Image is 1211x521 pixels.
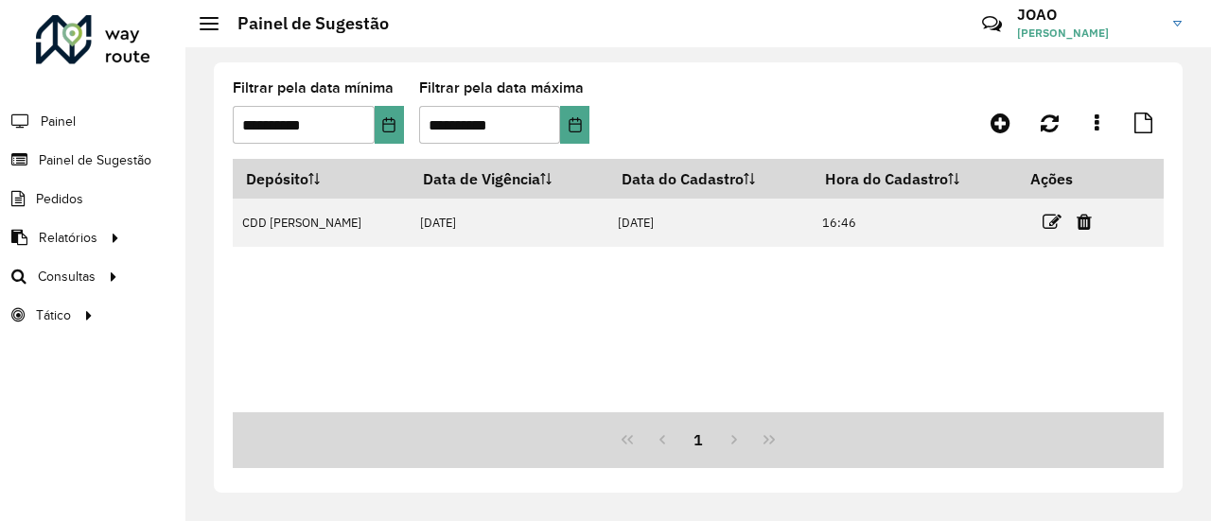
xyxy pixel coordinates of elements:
td: 16:46 [813,199,1018,247]
a: Contato Rápido [972,4,1012,44]
th: Ações [1018,159,1132,199]
td: CDD [PERSON_NAME] [233,199,411,247]
button: 1 [680,422,716,458]
span: Painel [41,112,76,131]
span: [PERSON_NAME] [1017,25,1159,42]
span: Painel de Sugestão [39,150,151,170]
th: Depósito [233,159,411,199]
th: Data do Cadastro [608,159,813,199]
a: Excluir [1077,209,1092,234]
span: Relatórios [39,228,97,248]
button: Choose Date [375,106,404,144]
button: Choose Date [560,106,589,144]
span: Pedidos [36,189,83,209]
th: Data de Vigência [411,159,608,199]
h2: Painel de Sugestão [219,13,389,34]
span: Consultas [38,267,96,287]
td: [DATE] [411,199,608,247]
span: Tático [36,305,71,325]
label: Filtrar pela data mínima [233,77,394,99]
label: Filtrar pela data máxima [419,77,584,99]
td: [DATE] [608,199,813,247]
th: Hora do Cadastro [813,159,1018,199]
h3: JOAO [1017,6,1159,24]
a: Editar [1043,209,1062,234]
